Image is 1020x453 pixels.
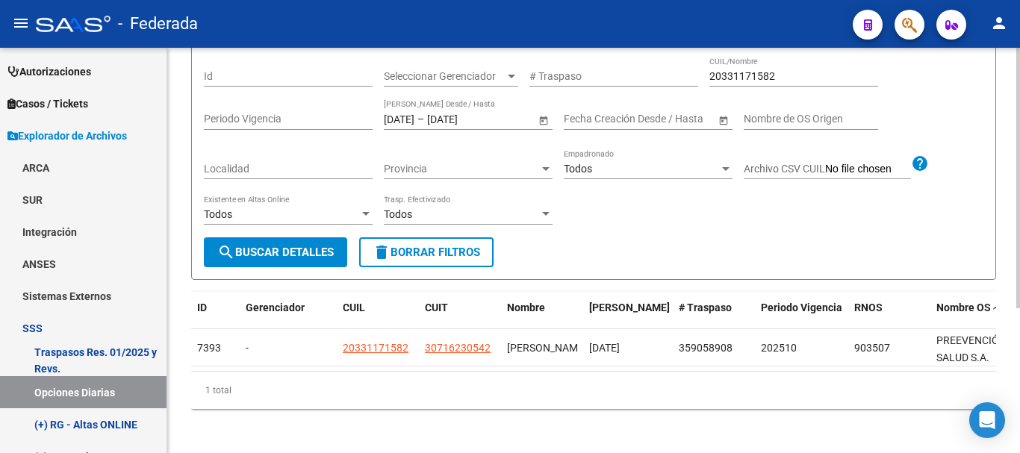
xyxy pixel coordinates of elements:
span: Borrar Filtros [373,246,480,259]
span: Periodo Vigencia [761,302,842,313]
span: Casos / Tickets [7,96,88,112]
input: Archivo CSV CUIL [825,163,911,176]
datatable-header-cell: ID [191,292,240,341]
span: Nombre [507,302,545,313]
button: Open calendar [535,112,551,128]
datatable-header-cell: CUIT [419,292,501,341]
span: ID [197,302,207,313]
span: CUIL [343,302,365,313]
datatable-header-cell: # Traspaso [673,292,755,341]
span: [PERSON_NAME] [507,342,587,354]
mat-icon: menu [12,14,30,32]
datatable-header-cell: Gerenciador [240,292,337,341]
span: Provincia [384,163,539,175]
span: 7393 [197,342,221,354]
div: Open Intercom Messenger [969,402,1005,438]
span: Explorador de Archivos [7,128,127,144]
datatable-header-cell: Fecha Traspaso [583,292,673,341]
span: CUIT [425,302,448,313]
input: Fecha inicio [384,113,414,125]
div: 1 total [191,372,996,409]
datatable-header-cell: RNOS [848,292,930,341]
span: 20331171582 [343,342,408,354]
datatable-header-cell: Periodo Vigencia [755,292,848,341]
mat-icon: delete [373,243,391,261]
input: Fecha fin [631,113,704,125]
span: Todos [204,208,232,220]
span: Buscar Detalles [217,246,334,259]
input: Fecha fin [427,113,500,125]
button: Open calendar [715,112,731,128]
span: – [417,113,424,125]
span: PREEVENCIÓN SALUD S.A. [936,334,1007,363]
mat-icon: search [217,243,235,261]
mat-icon: person [990,14,1008,32]
span: Autorizaciones [7,63,91,80]
span: 30716230542 [425,342,491,354]
button: Borrar Filtros [359,237,494,267]
span: Archivo CSV CUIL [744,163,825,175]
div: [DATE] [589,340,667,357]
span: - [246,342,249,354]
span: 359058908 [679,342,733,354]
span: 202510 [761,342,797,354]
datatable-header-cell: Nombre [501,292,583,341]
span: Gerenciador [246,302,305,313]
span: Nombre OS [936,302,991,313]
span: Todos [564,163,592,175]
span: # Traspaso [679,302,732,313]
input: Fecha inicio [564,113,618,125]
span: [PERSON_NAME] [589,302,670,313]
datatable-header-cell: CUIL [337,292,419,341]
span: 903507 [854,342,890,354]
span: Seleccionar Gerenciador [384,70,505,83]
button: Buscar Detalles [204,237,347,267]
span: RNOS [854,302,883,313]
span: - Federada [118,7,198,40]
span: Todos [384,208,412,220]
mat-icon: help [911,154,929,172]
